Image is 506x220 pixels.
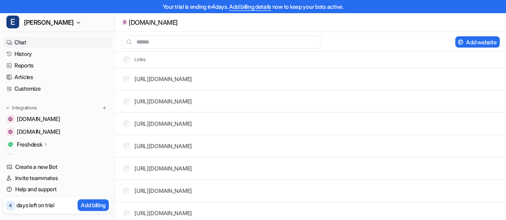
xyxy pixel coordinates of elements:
[12,105,37,111] p: Integrations
[5,105,10,111] img: expand menu
[3,60,112,71] a: Reports
[3,161,112,172] a: Create a new Bot
[3,48,112,59] a: History
[9,202,12,209] p: 4
[129,18,178,26] p: [DOMAIN_NAME]
[17,141,42,149] p: Freshdesk
[134,210,192,216] a: [URL][DOMAIN_NAME]
[134,165,192,172] a: [URL][DOMAIN_NAME]
[16,201,54,209] p: days left on trial
[3,104,39,112] button: Integrations
[8,142,13,147] img: Freshdesk
[3,126,112,137] a: identity.document360.io[DOMAIN_NAME]
[134,187,192,194] a: [URL][DOMAIN_NAME]
[17,154,47,162] p: Chat Bubble
[3,113,112,125] a: docs.document360.com[DOMAIN_NAME]
[8,129,13,134] img: identity.document360.io
[102,105,107,111] img: menu_add.svg
[3,71,112,83] a: Articles
[78,199,109,211] button: Add billing
[8,117,13,121] img: docs.document360.com
[3,83,112,94] a: Customize
[3,184,112,195] a: Help and support
[455,36,500,48] button: Add website
[134,75,192,82] a: [URL][DOMAIN_NAME]
[3,172,112,184] a: Invite teammates
[17,115,60,123] span: [DOMAIN_NAME]
[3,37,112,48] a: Chat
[134,120,192,127] a: [URL][DOMAIN_NAME]
[123,20,126,24] img: docs.document360.com icon
[17,128,60,136] span: [DOMAIN_NAME]
[134,143,192,149] a: [URL][DOMAIN_NAME]
[81,201,106,209] p: Add billing
[24,17,74,28] span: [PERSON_NAME]
[6,16,19,28] span: E
[229,3,271,10] a: Add billing details
[134,98,192,105] a: [URL][DOMAIN_NAME]
[117,55,146,64] th: Links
